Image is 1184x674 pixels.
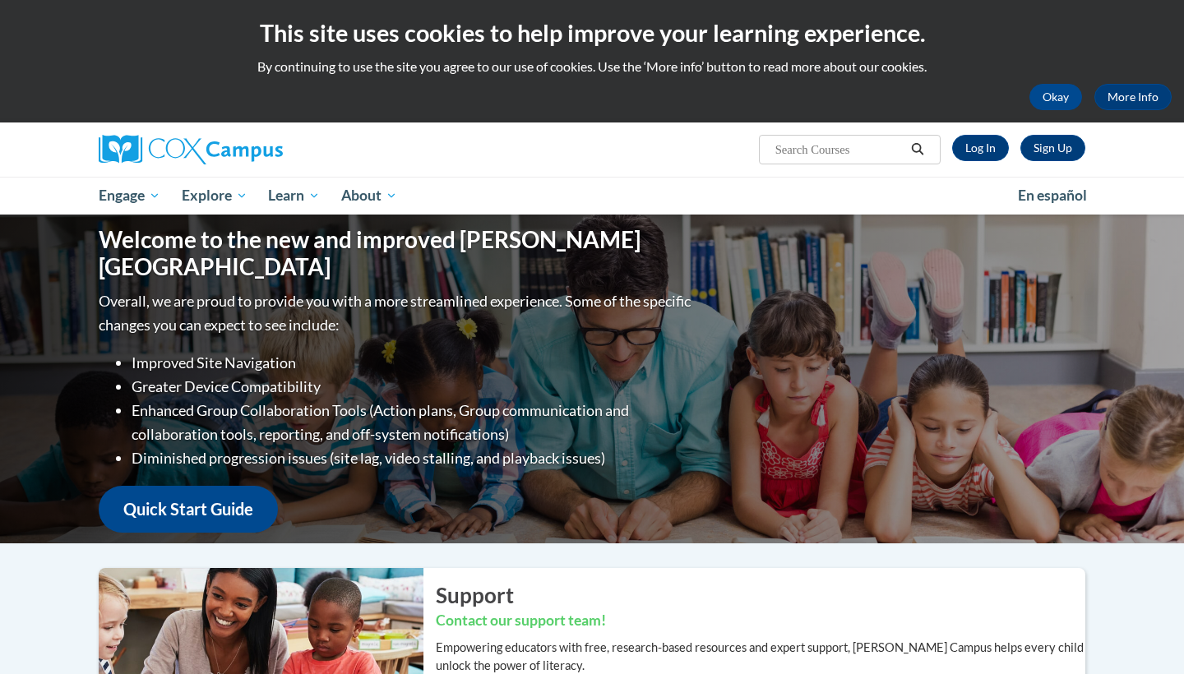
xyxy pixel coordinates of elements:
[905,140,930,159] button: Search
[88,177,171,215] a: Engage
[99,135,411,164] a: Cox Campus
[12,16,1172,49] h2: This site uses cookies to help improve your learning experience.
[341,186,397,205] span: About
[99,289,695,337] p: Overall, we are proud to provide you with a more streamlined experience. Some of the specific cha...
[1029,84,1082,110] button: Okay
[132,399,695,446] li: Enhanced Group Collaboration Tools (Action plans, Group communication and collaboration tools, re...
[132,446,695,470] li: Diminished progression issues (site lag, video stalling, and playback issues)
[952,135,1009,161] a: Log In
[132,351,695,375] li: Improved Site Navigation
[182,186,247,205] span: Explore
[12,58,1172,76] p: By continuing to use the site you agree to our use of cookies. Use the ‘More info’ button to read...
[436,580,1085,610] h2: Support
[99,226,695,281] h1: Welcome to the new and improved [PERSON_NAME][GEOGRAPHIC_DATA]
[774,140,905,159] input: Search Courses
[171,177,258,215] a: Explore
[257,177,331,215] a: Learn
[99,486,278,533] a: Quick Start Guide
[1018,187,1087,204] span: En español
[1007,178,1098,213] a: En español
[1020,135,1085,161] a: Register
[74,177,1110,215] div: Main menu
[1094,84,1172,110] a: More Info
[99,135,283,164] img: Cox Campus
[436,611,1085,631] h3: Contact our support team!
[268,186,320,205] span: Learn
[331,177,408,215] a: About
[132,375,695,399] li: Greater Device Compatibility
[99,186,160,205] span: Engage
